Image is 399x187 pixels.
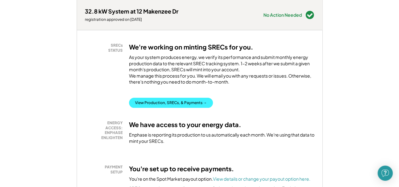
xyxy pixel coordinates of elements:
h3: We have access to your energy data. [129,120,241,129]
div: Enphase is reporting its production to us automatically each month. We're using that data to mint... [129,132,314,144]
div: registration approved on [DATE] [85,17,179,22]
div: You're on the Spot Market payout option. [129,176,310,182]
h3: We're working on minting SRECs for you. [129,43,253,51]
a: View details or change your payout option here. [213,176,310,182]
div: ENERGY ACCESS: ENPHASE ENLIGHTEN [88,120,123,140]
div: SRECs STATUS [88,43,123,53]
div: 32.8 kW System at 12 Makenzee Dr [85,8,179,15]
div: No Action Needed [263,13,302,17]
div: As your system produces energy, we verify its performance and submit monthly energy production da... [129,54,314,88]
div: Open Intercom Messenger [378,166,393,181]
button: View Production, SRECs, & Payments → [129,98,213,108]
div: PAYMENT SETUP [88,165,123,174]
h3: You're set up to receive payments. [129,165,234,173]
